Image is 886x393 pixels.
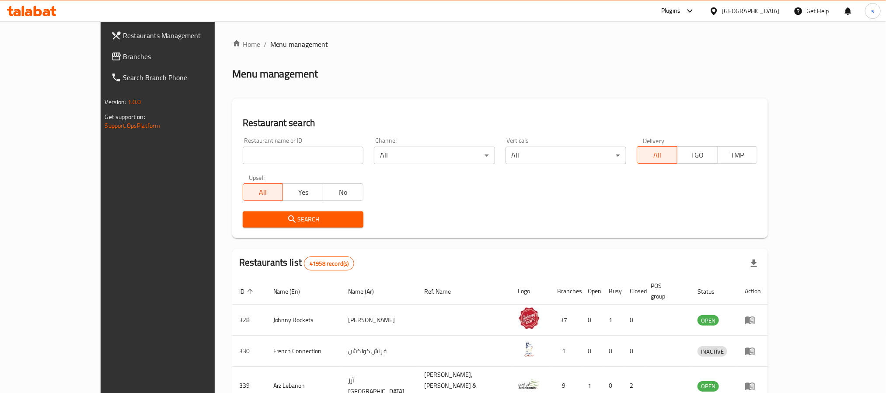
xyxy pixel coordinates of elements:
[239,286,256,297] span: ID
[247,186,280,199] span: All
[698,347,727,357] span: INACTIVE
[232,67,318,81] h2: Menu management
[623,336,644,367] td: 0
[239,256,355,270] h2: Restaurants list
[243,183,283,201] button: All
[643,137,665,144] label: Delivery
[581,278,602,305] th: Open
[243,116,758,130] h2: Restaurant search
[249,175,265,181] label: Upsell
[243,147,363,164] input: Search for restaurant name or ID..
[745,381,761,391] div: Menu
[745,315,761,325] div: Menu
[511,278,551,305] th: Logo
[738,278,768,305] th: Action
[602,336,623,367] td: 0
[661,6,680,16] div: Plugins
[104,67,248,88] a: Search Branch Phone
[551,278,581,305] th: Branches
[104,25,248,46] a: Restaurants Management
[105,96,126,108] span: Version:
[637,146,677,164] button: All
[266,336,342,367] td: French Connection
[250,214,356,225] span: Search
[681,149,714,161] span: TGO
[623,278,644,305] th: Closed
[581,336,602,367] td: 0
[123,72,241,83] span: Search Branch Phone
[623,305,644,336] td: 0
[286,186,320,199] span: Yes
[273,286,312,297] span: Name (En)
[722,6,780,16] div: [GEOGRAPHIC_DATA]
[123,51,241,62] span: Branches
[270,39,328,49] span: Menu management
[871,6,874,16] span: s
[698,286,726,297] span: Status
[518,307,540,329] img: Johnny Rockets
[341,336,417,367] td: فرنش كونكشن
[105,111,145,123] span: Get support on:
[506,147,626,164] div: All
[105,120,160,131] a: Support.OpsPlatform
[232,336,266,367] td: 330
[745,346,761,356] div: Menu
[232,39,768,49] nav: breadcrumb
[581,305,602,336] td: 0
[243,211,363,228] button: Search
[698,381,719,392] div: OPEN
[232,305,266,336] td: 328
[348,286,385,297] span: Name (Ar)
[304,260,354,268] span: 41958 record(s)
[721,149,754,161] span: TMP
[641,149,674,161] span: All
[677,146,718,164] button: TGO
[264,39,267,49] li: /
[743,253,764,274] div: Export file
[602,305,623,336] td: 1
[283,183,323,201] button: Yes
[602,278,623,305] th: Busy
[123,30,241,41] span: Restaurants Management
[518,338,540,360] img: French Connection
[374,147,495,164] div: All
[551,336,581,367] td: 1
[717,146,758,164] button: TMP
[341,305,417,336] td: [PERSON_NAME]
[698,316,719,326] span: OPEN
[304,256,354,270] div: Total records count
[698,381,719,391] span: OPEN
[104,46,248,67] a: Branches
[266,305,342,336] td: Johnny Rockets
[323,183,363,201] button: No
[651,281,680,302] span: POS group
[128,96,141,108] span: 1.0.0
[551,305,581,336] td: 37
[424,286,462,297] span: Ref. Name
[327,186,360,199] span: No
